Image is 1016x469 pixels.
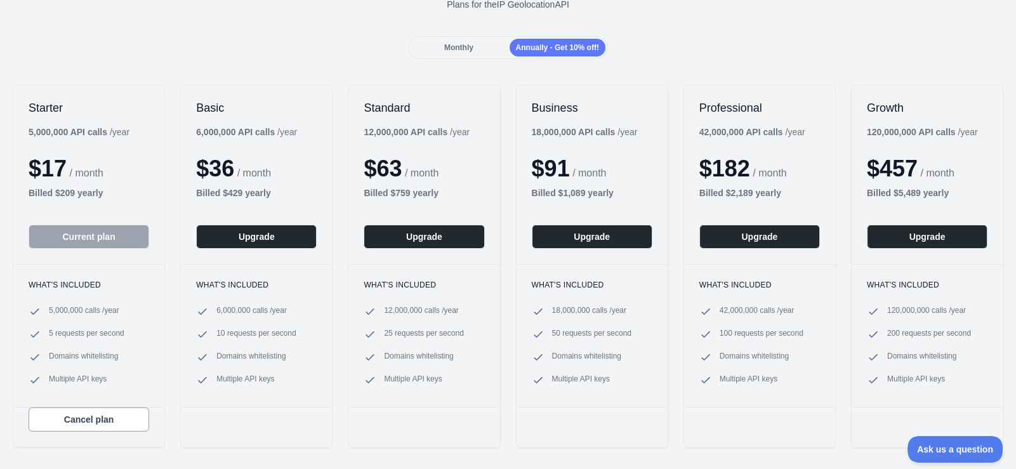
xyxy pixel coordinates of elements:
[532,155,570,182] span: $ 91
[364,188,439,198] b: Billed $ 759 yearly
[532,188,614,198] b: Billed $ 1,089 yearly
[907,436,1003,463] iframe: Toggle Customer Support
[364,155,402,182] span: $ 63
[753,168,786,178] span: / month
[405,168,439,178] span: / month
[699,188,781,198] b: Billed $ 2,189 yearly
[572,168,606,178] span: / month
[699,155,750,182] span: $ 182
